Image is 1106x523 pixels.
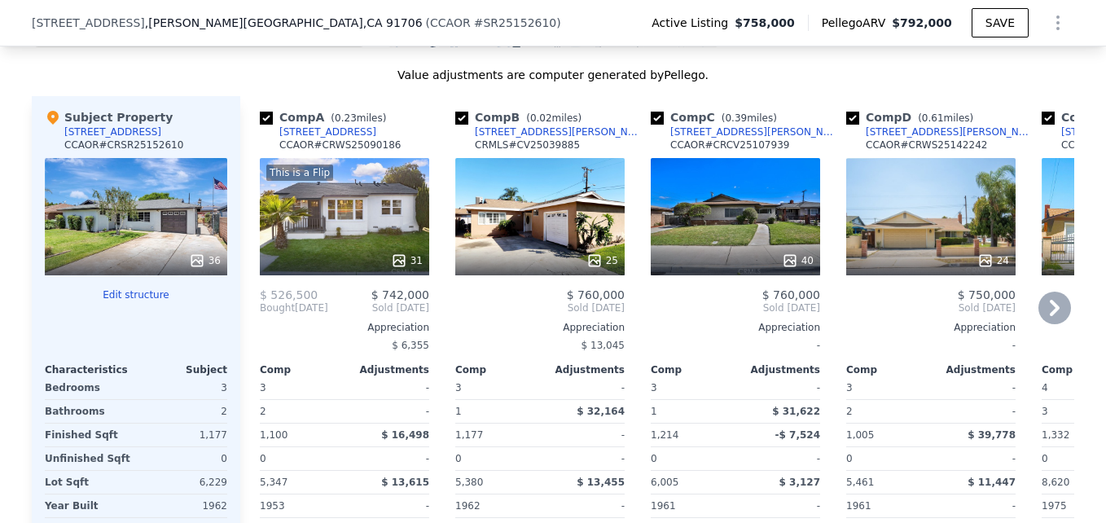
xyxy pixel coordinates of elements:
[651,321,820,334] div: Appreciation
[735,15,795,31] span: $758,000
[922,112,944,124] span: 0.61
[866,138,987,152] div: CCAOR # CRWS25142242
[260,494,341,517] div: 1953
[543,494,625,517] div: -
[266,165,333,181] div: This is a Flip
[846,429,874,441] span: 1,005
[651,429,678,441] span: 1,214
[968,429,1016,441] span: $ 39,778
[189,253,221,269] div: 36
[735,363,820,376] div: Adjustments
[45,109,173,125] div: Subject Property
[779,477,820,488] span: $ 3,127
[739,494,820,517] div: -
[911,112,980,124] span: ( miles)
[260,382,266,393] span: 3
[363,16,423,29] span: , CA 91706
[279,138,401,152] div: CCAOR # CRWS25090186
[45,400,133,423] div: Bathrooms
[45,376,133,399] div: Bedrooms
[846,334,1016,357] div: -
[651,363,735,376] div: Comp
[739,376,820,399] div: -
[567,288,625,301] span: $ 760,000
[530,112,552,124] span: 0.02
[670,125,840,138] div: [STREET_ADDRESS][PERSON_NAME]
[381,477,429,488] span: $ 13,615
[846,477,874,488] span: 5,461
[934,447,1016,470] div: -
[260,109,393,125] div: Comp A
[651,477,678,488] span: 6,005
[260,429,287,441] span: 1,100
[455,125,644,138] a: [STREET_ADDRESS][PERSON_NAME]
[540,363,625,376] div: Adjustments
[455,301,625,314] span: Sold [DATE]
[846,321,1016,334] div: Appreciation
[64,125,161,138] div: [STREET_ADDRESS]
[651,400,732,423] div: 1
[651,301,820,314] span: Sold [DATE]
[260,125,376,138] a: [STREET_ADDRESS]
[651,453,657,464] span: 0
[45,494,133,517] div: Year Built
[1042,429,1069,441] span: 1,332
[520,112,588,124] span: ( miles)
[45,288,227,301] button: Edit structure
[381,429,429,441] span: $ 16,498
[651,382,657,393] span: 3
[1042,477,1069,488] span: 8,620
[725,112,747,124] span: 0.39
[391,253,423,269] div: 31
[846,301,1016,314] span: Sold [DATE]
[139,471,227,494] div: 6,229
[136,363,227,376] div: Subject
[577,406,625,417] span: $ 32,164
[846,125,1035,138] a: [STREET_ADDRESS][PERSON_NAME]
[455,109,588,125] div: Comp B
[45,424,133,446] div: Finished Sqft
[772,406,820,417] span: $ 31,622
[260,453,266,464] span: 0
[586,253,618,269] div: 25
[822,15,893,31] span: Pellego ARV
[958,288,1016,301] span: $ 750,000
[846,363,931,376] div: Comp
[430,16,471,29] span: CCAOR
[45,471,133,494] div: Lot Sqft
[455,494,537,517] div: 1962
[260,301,295,314] span: Bought
[775,429,820,441] span: -$ 7,524
[348,494,429,517] div: -
[651,494,732,517] div: 1961
[762,288,820,301] span: $ 760,000
[260,477,287,488] span: 5,347
[846,453,853,464] span: 0
[543,447,625,470] div: -
[846,382,853,393] span: 3
[260,363,345,376] div: Comp
[279,125,376,138] div: [STREET_ADDRESS]
[474,16,557,29] span: # SR25152610
[892,16,952,29] span: $792,000
[977,253,1009,269] div: 24
[328,301,429,314] span: Sold [DATE]
[782,253,814,269] div: 40
[455,400,537,423] div: 1
[32,15,145,31] span: [STREET_ADDRESS]
[348,447,429,470] div: -
[846,109,980,125] div: Comp D
[934,376,1016,399] div: -
[45,447,133,470] div: Unfinished Sqft
[139,494,227,517] div: 1962
[846,494,928,517] div: 1961
[670,138,789,152] div: CCAOR # CRCV25107939
[426,15,561,31] div: ( )
[582,340,625,351] span: $ 13,045
[577,477,625,488] span: $ 13,455
[139,376,227,399] div: 3
[139,424,227,446] div: 1,177
[968,477,1016,488] span: $ 11,447
[972,8,1029,37] button: SAVE
[1042,382,1048,393] span: 4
